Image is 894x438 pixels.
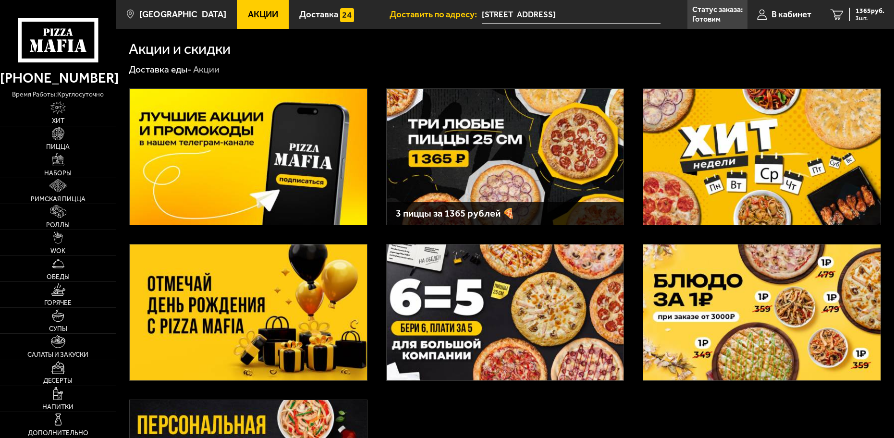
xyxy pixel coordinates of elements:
[340,8,354,22] img: 15daf4d41897b9f0e9f617042186c801.svg
[129,64,192,75] a: Доставка еды-
[27,352,88,358] span: Салаты и закуски
[42,404,73,411] span: Напитки
[139,10,226,19] span: [GEOGRAPHIC_DATA]
[396,208,614,218] h3: 3 пиццы за 1365 рублей 🍕
[31,196,86,203] span: Римская пицца
[52,118,64,124] span: Хит
[856,15,884,21] span: 3 шт.
[44,170,72,177] span: Наборы
[856,8,884,14] span: 1365 руб.
[46,144,70,150] span: Пицца
[47,274,70,280] span: Обеды
[482,6,661,24] span: Ленинский проспект, 76к1
[44,300,72,306] span: Горячее
[50,248,65,255] span: WOK
[46,222,70,229] span: Роллы
[43,377,73,384] span: Десерты
[28,430,88,437] span: Дополнительно
[193,63,220,75] div: Акции
[386,88,625,225] a: 3 пиццы за 1365 рублей 🍕
[482,6,661,24] input: Ваш адрес доставки
[129,41,231,56] h1: Акции и скидки
[248,10,278,19] span: Акции
[390,10,482,19] span: Доставить по адресу:
[692,6,743,13] p: Статус заказа:
[692,15,721,23] p: Готовим
[299,10,338,19] span: Доставка
[772,10,811,19] span: В кабинет
[49,326,67,332] span: Супы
